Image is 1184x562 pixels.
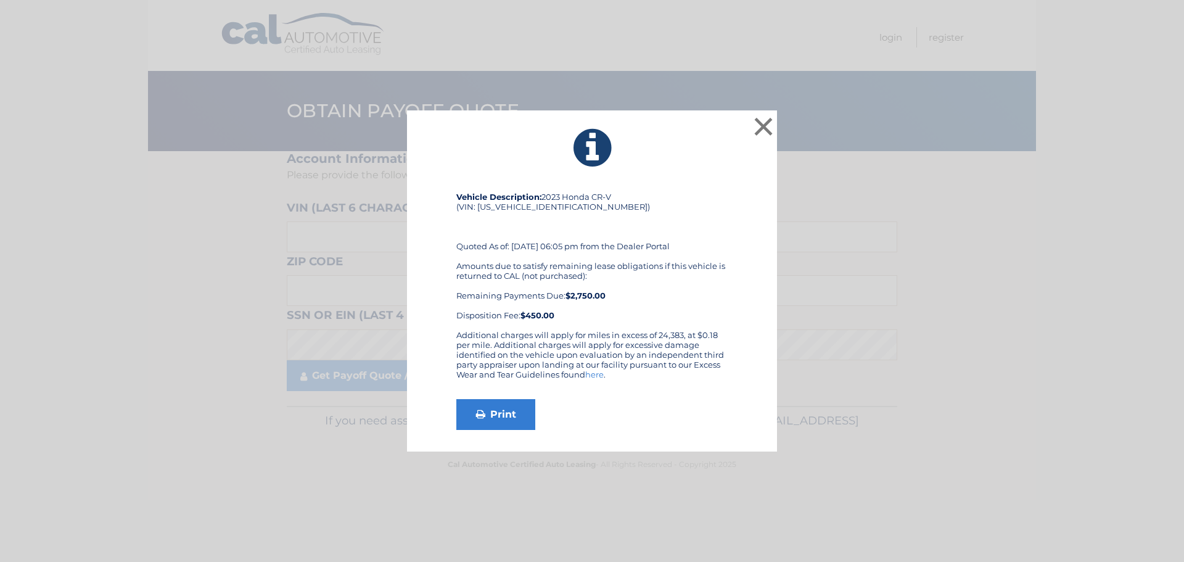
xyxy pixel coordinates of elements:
div: Additional charges will apply for miles in excess of 24,383, at $0.18 per mile. Additional charge... [456,330,728,389]
a: Print [456,399,535,430]
div: 2023 Honda CR-V (VIN: [US_VEHICLE_IDENTIFICATION_NUMBER]) Quoted As of: [DATE] 06:05 pm from the ... [456,192,728,330]
b: $2,750.00 [565,291,606,300]
button: × [751,114,776,139]
a: here [585,370,604,379]
div: Amounts due to satisfy remaining lease obligations if this vehicle is returned to CAL (not purcha... [456,261,728,320]
strong: $450.00 [520,310,554,320]
strong: Vehicle Description: [456,192,541,202]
